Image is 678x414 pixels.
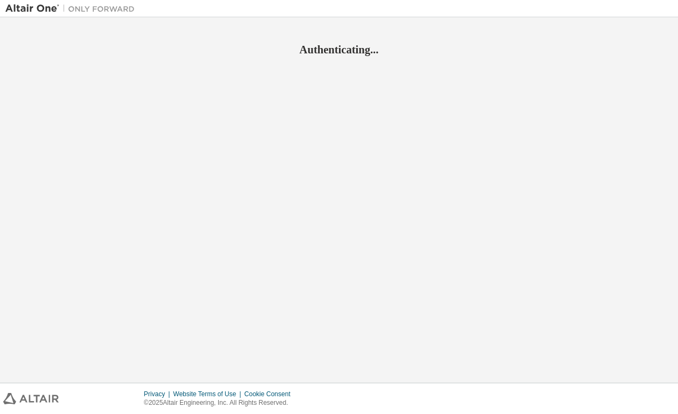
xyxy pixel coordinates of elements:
[144,390,173,398] div: Privacy
[5,43,673,57] h2: Authenticating...
[173,390,244,398] div: Website Terms of Use
[244,390,296,398] div: Cookie Consent
[5,3,140,14] img: Altair One
[3,393,59,404] img: altair_logo.svg
[144,398,297,408] p: © 2025 Altair Engineering, Inc. All Rights Reserved.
